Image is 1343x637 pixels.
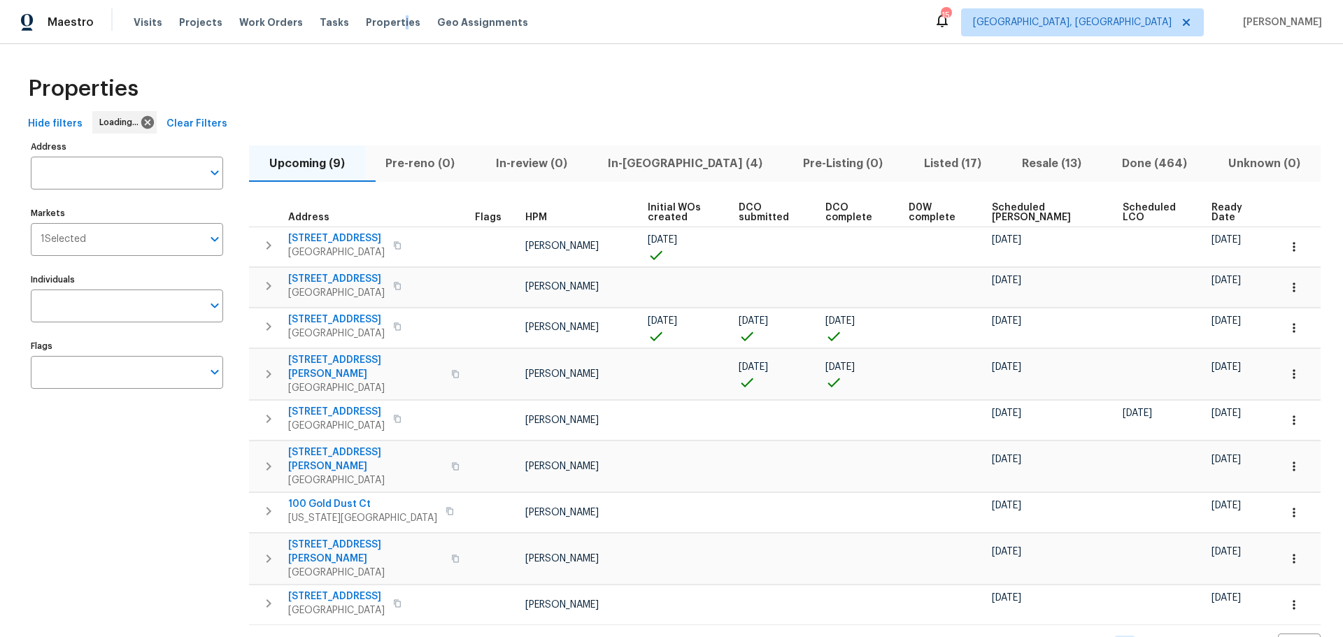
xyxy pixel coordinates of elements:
[1211,275,1241,285] span: [DATE]
[48,15,94,29] span: Maestro
[992,455,1021,464] span: [DATE]
[179,15,222,29] span: Projects
[1123,408,1152,418] span: [DATE]
[992,547,1021,557] span: [DATE]
[1211,203,1256,222] span: Ready Date
[648,203,716,222] span: Initial WOs created
[1211,455,1241,464] span: [DATE]
[239,15,303,29] span: Work Orders
[205,362,225,382] button: Open
[791,154,895,173] span: Pre-Listing (0)
[366,15,420,29] span: Properties
[525,554,599,564] span: [PERSON_NAME]
[320,17,349,27] span: Tasks
[1110,154,1199,173] span: Done (464)
[739,316,768,326] span: [DATE]
[288,313,385,327] span: [STREET_ADDRESS]
[825,316,855,326] span: [DATE]
[941,8,951,22] div: 15
[484,154,579,173] span: In-review (0)
[205,163,225,182] button: Open
[992,316,1021,326] span: [DATE]
[288,286,385,300] span: [GEOGRAPHIC_DATA]
[525,213,547,222] span: HPM
[288,538,443,566] span: [STREET_ADDRESS][PERSON_NAME]
[1211,547,1241,557] span: [DATE]
[288,497,437,511] span: 100 Gold Dust Ct
[1211,316,1241,326] span: [DATE]
[288,405,385,419] span: [STREET_ADDRESS]
[31,209,223,217] label: Markets
[525,508,599,517] span: [PERSON_NAME]
[288,419,385,433] span: [GEOGRAPHIC_DATA]
[288,213,329,222] span: Address
[525,282,599,292] span: [PERSON_NAME]
[912,154,993,173] span: Listed (17)
[739,203,802,222] span: DCO submitted
[92,111,157,134] div: Loading...
[648,316,677,326] span: [DATE]
[288,566,443,580] span: [GEOGRAPHIC_DATA]
[134,15,162,29] span: Visits
[1211,362,1241,372] span: [DATE]
[41,234,86,245] span: 1 Selected
[288,445,443,473] span: [STREET_ADDRESS][PERSON_NAME]
[525,322,599,332] span: [PERSON_NAME]
[1216,154,1312,173] span: Unknown (0)
[992,275,1021,285] span: [DATE]
[31,342,223,350] label: Flags
[161,111,233,137] button: Clear Filters
[825,203,885,222] span: DCO complete
[1211,593,1241,603] span: [DATE]
[1211,235,1241,245] span: [DATE]
[288,603,385,617] span: [GEOGRAPHIC_DATA]
[288,381,443,395] span: [GEOGRAPHIC_DATA]
[1211,408,1241,418] span: [DATE]
[992,408,1021,418] span: [DATE]
[1010,154,1093,173] span: Resale (13)
[166,115,227,133] span: Clear Filters
[909,203,968,222] span: D0W complete
[739,362,768,372] span: [DATE]
[992,362,1021,372] span: [DATE]
[525,461,599,471] span: [PERSON_NAME]
[992,203,1099,222] span: Scheduled [PERSON_NAME]
[992,501,1021,510] span: [DATE]
[288,589,385,603] span: [STREET_ADDRESS]
[288,511,437,525] span: [US_STATE][GEOGRAPHIC_DATA]
[22,111,88,137] button: Hide filters
[525,369,599,379] span: [PERSON_NAME]
[28,82,138,96] span: Properties
[288,245,385,259] span: [GEOGRAPHIC_DATA]
[475,213,502,222] span: Flags
[99,115,144,129] span: Loading...
[825,362,855,372] span: [DATE]
[1237,15,1322,29] span: [PERSON_NAME]
[992,235,1021,245] span: [DATE]
[973,15,1172,29] span: [GEOGRAPHIC_DATA], [GEOGRAPHIC_DATA]
[1123,203,1188,222] span: Scheduled LCO
[648,235,677,245] span: [DATE]
[288,353,443,381] span: [STREET_ADDRESS][PERSON_NAME]
[1211,501,1241,510] span: [DATE]
[525,600,599,610] span: [PERSON_NAME]
[28,115,83,133] span: Hide filters
[288,231,385,245] span: [STREET_ADDRESS]
[257,154,357,173] span: Upcoming (9)
[288,473,443,487] span: [GEOGRAPHIC_DATA]
[374,154,467,173] span: Pre-reno (0)
[31,275,223,284] label: Individuals
[525,241,599,251] span: [PERSON_NAME]
[437,15,528,29] span: Geo Assignments
[525,415,599,425] span: [PERSON_NAME]
[205,229,225,249] button: Open
[992,593,1021,603] span: [DATE]
[288,327,385,341] span: [GEOGRAPHIC_DATA]
[205,296,225,315] button: Open
[288,272,385,286] span: [STREET_ADDRESS]
[31,143,223,151] label: Address
[596,154,774,173] span: In-[GEOGRAPHIC_DATA] (4)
